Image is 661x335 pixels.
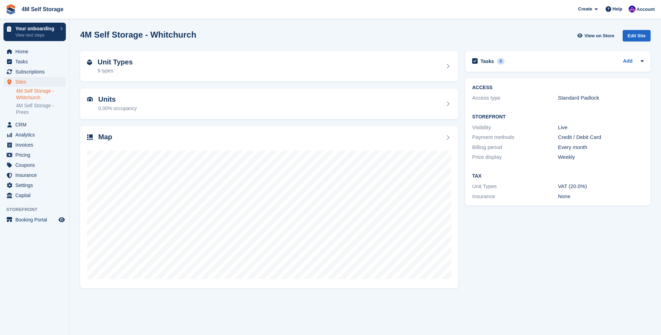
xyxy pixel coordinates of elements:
[3,170,66,180] a: menu
[472,94,558,102] div: Access type
[576,30,617,41] a: View on Store
[15,215,57,225] span: Booking Portal
[472,153,558,161] div: Price display
[80,126,458,289] a: Map
[57,216,66,224] a: Preview store
[558,182,644,190] div: VAT (20.0%)
[15,140,57,150] span: Invoices
[3,150,66,160] a: menu
[3,23,66,41] a: Your onboarding View next steps
[3,67,66,77] a: menu
[98,58,133,66] h2: Unit Types
[558,124,644,132] div: Live
[16,88,66,101] a: 4M Self Storage - Whitchurch
[623,30,651,44] a: Edit Site
[472,85,644,91] h2: ACCESS
[80,30,196,39] h2: 4M Self Storage - Whitchurch
[15,170,57,180] span: Insurance
[87,97,93,102] img: unit-icn-7be61d7bf1b0ce9d3e12c5938cc71ed9869f7b940bace4675aadf7bd6d80202e.svg
[629,6,636,13] img: Pete Clutton
[3,57,66,67] a: menu
[497,58,505,64] div: 0
[472,133,558,141] div: Payment methods
[15,160,57,170] span: Coupons
[19,3,66,15] a: 4M Self Storage
[472,173,644,179] h2: Tax
[3,215,66,225] a: menu
[3,77,66,87] a: menu
[15,120,57,130] span: CRM
[98,67,133,75] div: 9 types
[15,32,57,38] p: View next steps
[472,114,644,120] h2: Storefront
[87,134,93,140] img: map-icn-33ee37083ee616e46c38cad1a60f524a97daa1e2b2c8c0bc3eb3415660979fc1.svg
[98,133,112,141] h2: Map
[15,77,57,87] span: Sites
[3,180,66,190] a: menu
[80,88,458,119] a: Units 0.00% occupancy
[623,30,651,41] div: Edit Site
[558,94,644,102] div: Standard Padlock
[481,58,494,64] h2: Tasks
[584,32,614,39] span: View on Store
[15,150,57,160] span: Pricing
[3,140,66,150] a: menu
[558,143,644,151] div: Every month
[578,6,592,13] span: Create
[98,105,137,112] div: 0.00% occupancy
[6,206,69,213] span: Storefront
[623,57,632,65] a: Add
[87,60,92,65] img: unit-type-icn-2b2737a686de81e16bb02015468b77c625bbabd49415b5ef34ead5e3b44a266d.svg
[98,95,137,103] h2: Units
[472,193,558,201] div: Insurance
[558,153,644,161] div: Weekly
[472,143,558,151] div: Billing period
[3,190,66,200] a: menu
[558,193,644,201] div: None
[3,120,66,130] a: menu
[80,51,458,82] a: Unit Types 9 types
[558,133,644,141] div: Credit / Debit Card
[3,160,66,170] a: menu
[6,4,16,15] img: stora-icon-8386f47178a22dfd0bd8f6a31ec36ba5ce8667c1dd55bd0f319d3a0aa187defe.svg
[15,180,57,190] span: Settings
[472,182,558,190] div: Unit Types
[613,6,622,13] span: Help
[15,26,57,31] p: Your onboarding
[637,6,655,13] span: Account
[3,130,66,140] a: menu
[16,102,66,116] a: 4M Self Storage - Prees
[15,67,57,77] span: Subscriptions
[472,124,558,132] div: Visibility
[15,190,57,200] span: Capital
[15,130,57,140] span: Analytics
[3,47,66,56] a: menu
[15,57,57,67] span: Tasks
[15,47,57,56] span: Home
